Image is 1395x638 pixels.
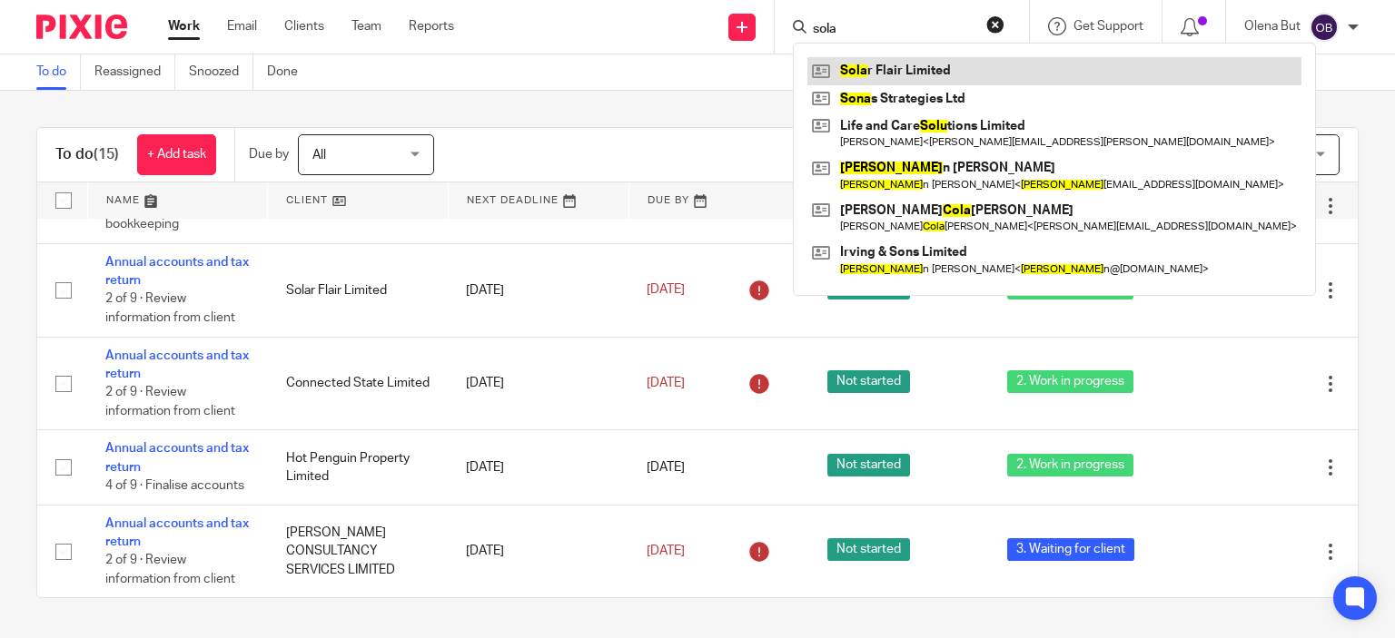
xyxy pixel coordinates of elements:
input: Search [811,22,975,38]
span: Not started [827,454,910,476]
a: Snoozed [189,54,253,90]
a: Annual accounts and tax return [105,256,249,287]
a: Annual accounts and tax return [105,517,249,548]
td: [DATE] [448,337,628,430]
a: Annual accounts and tax return [105,442,249,473]
td: [DATE] [448,243,628,337]
button: Clear [986,15,1004,34]
img: svg%3E [1310,13,1339,42]
a: + Add task [137,134,216,175]
span: Not started [827,370,910,393]
a: To do [36,54,81,90]
span: Not started [827,538,910,561]
span: (15) [94,147,119,162]
span: 2. Work in progress [1007,454,1133,476]
p: Olena But [1244,17,1301,35]
td: [PERSON_NAME] CONSULTANCY SERVICES LIMITED [268,505,449,597]
a: Reports [409,17,454,35]
span: 2 of 9 · Review information from client [105,387,235,418]
td: [DATE] [448,430,628,505]
span: [DATE] [647,461,685,474]
span: 2 of 9 · Review information from client [105,555,235,586]
td: [DATE] [448,505,628,597]
span: All [312,149,326,162]
span: 2. Work in progress [1007,370,1133,393]
span: 4 of 9 · Finalise accounts [105,479,244,492]
a: Work [168,17,200,35]
a: Reassigned [94,54,175,90]
span: 2 of 9 · Review information from client [105,293,235,325]
span: 1 of 6 · Process bookkeeping [105,200,193,231]
span: [DATE] [647,377,685,389]
h1: To do [55,145,119,164]
a: Done [267,54,312,90]
span: [DATE] [647,284,685,297]
span: 3. Waiting for client [1007,538,1134,561]
p: Due by [249,145,289,163]
img: Pixie [36,15,127,39]
span: Get Support [1073,20,1143,33]
a: Annual accounts and tax return [105,349,249,380]
span: [DATE] [647,545,685,557]
a: Team [351,17,381,35]
a: Clients [284,17,324,35]
a: Email [227,17,257,35]
td: Hot Penguin Property Limited [268,430,449,505]
td: Connected State Limited [268,337,449,430]
td: Solar Flair Limited [268,243,449,337]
